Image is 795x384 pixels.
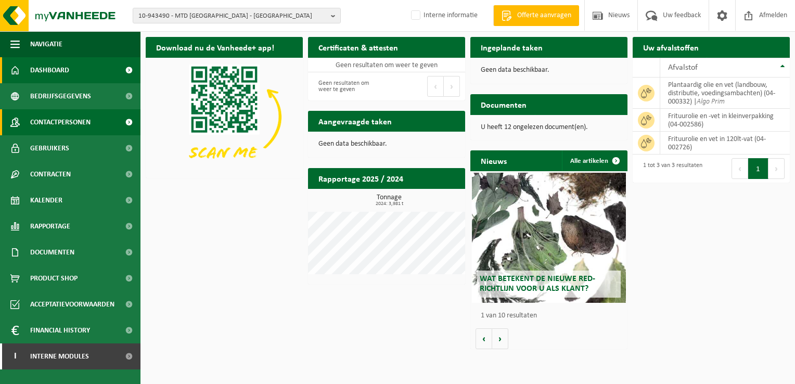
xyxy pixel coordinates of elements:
span: Documenten [30,239,74,265]
span: Kalender [30,187,62,213]
span: Afvalstof [668,63,698,72]
h2: Aangevraagde taken [308,111,402,131]
img: Download de VHEPlus App [146,58,303,176]
button: Next [768,158,785,179]
span: Gebruikers [30,135,69,161]
span: Navigatie [30,31,62,57]
h2: Ingeplande taken [470,37,553,57]
td: Frituurolie en vet in 120lt-vat (04-002726) [660,132,790,155]
label: Interne informatie [409,8,478,23]
p: 1 van 10 resultaten [481,312,622,319]
p: Geen data beschikbaar. [318,140,455,148]
button: 1 [748,158,768,179]
span: Financial History [30,317,90,343]
h2: Uw afvalstoffen [633,37,709,57]
span: 2024: 3,981 t [313,201,465,207]
a: Offerte aanvragen [493,5,579,26]
a: Bekijk rapportage [388,188,464,209]
button: Previous [732,158,748,179]
button: Volgende [492,328,508,349]
a: Alle artikelen [562,150,626,171]
h2: Documenten [470,94,537,114]
span: Contactpersonen [30,109,91,135]
h3: Tonnage [313,194,465,207]
a: Wat betekent de nieuwe RED-richtlijn voor u als klant? [472,173,626,303]
p: Geen data beschikbaar. [481,67,617,74]
td: frituurolie en -vet in kleinverpakking (04-002586) [660,109,790,132]
span: Rapportage [30,213,70,239]
span: I [10,343,20,369]
h2: Rapportage 2025 / 2024 [308,168,414,188]
span: 10-943490 - MTD [GEOGRAPHIC_DATA] - [GEOGRAPHIC_DATA] [138,8,327,24]
button: 10-943490 - MTD [GEOGRAPHIC_DATA] - [GEOGRAPHIC_DATA] [133,8,341,23]
td: plantaardig olie en vet (landbouw, distributie, voedingsambachten) (04-000332) | [660,78,790,109]
span: Product Shop [30,265,78,291]
span: Bedrijfsgegevens [30,83,91,109]
span: Interne modules [30,343,89,369]
p: U heeft 12 ongelezen document(en). [481,124,617,131]
td: Geen resultaten om weer te geven [308,58,465,72]
h2: Nieuws [470,150,517,171]
span: Dashboard [30,57,69,83]
span: Contracten [30,161,71,187]
i: Algo Prim [697,98,725,106]
button: Vorige [476,328,492,349]
button: Next [444,76,460,97]
span: Wat betekent de nieuwe RED-richtlijn voor u als klant? [480,275,595,293]
h2: Certificaten & attesten [308,37,408,57]
div: 1 tot 3 van 3 resultaten [638,157,702,180]
h2: Download nu de Vanheede+ app! [146,37,285,57]
span: Offerte aanvragen [515,10,574,21]
div: Geen resultaten om weer te geven [313,75,381,98]
button: Previous [427,76,444,97]
span: Acceptatievoorwaarden [30,291,114,317]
